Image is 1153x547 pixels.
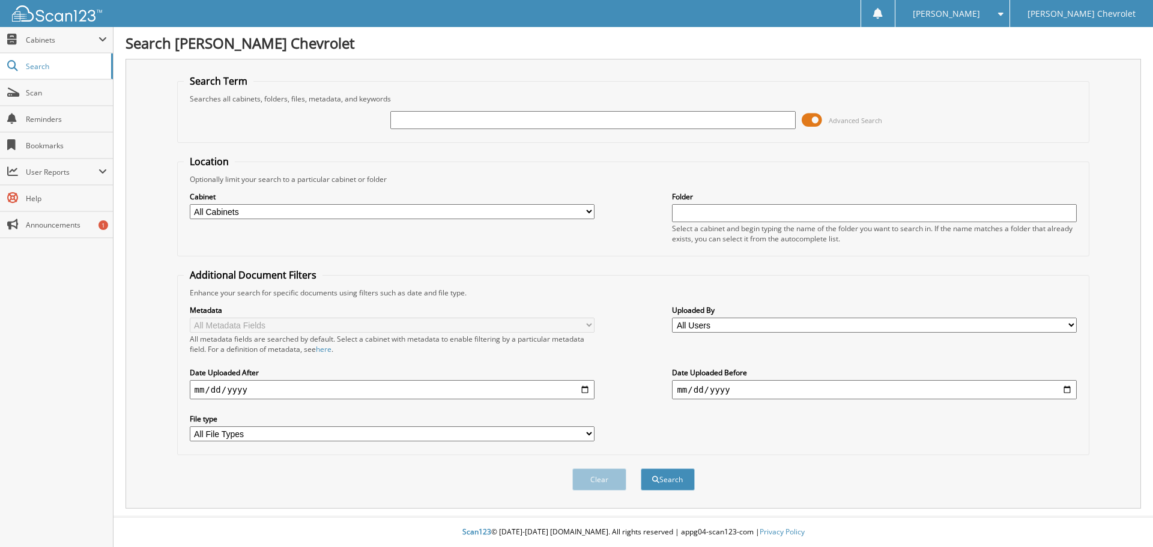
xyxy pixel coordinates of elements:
input: start [190,380,595,399]
span: Cabinets [26,35,98,45]
div: All metadata fields are searched by default. Select a cabinet with metadata to enable filtering b... [190,334,595,354]
span: Search [26,61,105,71]
div: Select a cabinet and begin typing the name of the folder you want to search in. If the name match... [672,223,1077,244]
div: 1 [98,220,108,230]
span: Bookmarks [26,141,107,151]
span: Announcements [26,220,107,230]
span: Scan [26,88,107,98]
label: Date Uploaded After [190,367,595,378]
h1: Search [PERSON_NAME] Chevrolet [126,33,1141,53]
input: end [672,380,1077,399]
a: Privacy Policy [760,527,805,537]
span: [PERSON_NAME] Chevrolet [1027,10,1136,17]
label: Metadata [190,305,595,315]
div: © [DATE]-[DATE] [DOMAIN_NAME]. All rights reserved | appg04-scan123-com | [113,518,1153,547]
img: scan123-logo-white.svg [12,5,102,22]
button: Search [641,468,695,491]
div: Searches all cabinets, folders, files, metadata, and keywords [184,94,1083,104]
span: User Reports [26,167,98,177]
label: Date Uploaded Before [672,367,1077,378]
span: Scan123 [462,527,491,537]
button: Clear [572,468,626,491]
div: Optionally limit your search to a particular cabinet or folder [184,174,1083,184]
label: Folder [672,192,1077,202]
legend: Location [184,155,235,168]
span: Help [26,193,107,204]
label: Cabinet [190,192,595,202]
span: Reminders [26,114,107,124]
span: Advanced Search [829,116,882,125]
div: Enhance your search for specific documents using filters such as date and file type. [184,288,1083,298]
span: [PERSON_NAME] [913,10,980,17]
legend: Additional Document Filters [184,268,322,282]
label: Uploaded By [672,305,1077,315]
legend: Search Term [184,74,253,88]
a: here [316,344,331,354]
label: File type [190,414,595,424]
